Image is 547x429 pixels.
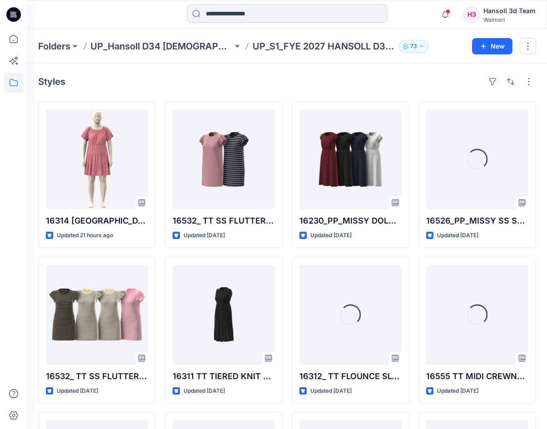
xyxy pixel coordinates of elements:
[299,370,402,383] p: 16312_ TT FLOUNCE SLV SWING
[437,231,478,240] p: Updated [DATE]
[173,214,275,227] p: 16532_ TT SS FLUTTER TEE DRESS MIN INT
[437,386,478,396] p: Updated [DATE]
[57,386,98,396] p: Updated [DATE]
[38,76,65,87] h4: Styles
[46,109,148,209] a: 16314 TT SQUARE NECK FLUTTER TIER DRESS MINI INT
[483,5,536,16] div: Hansoll 3d Team
[46,370,148,383] p: 16532_ TT SS FLUTTER TEE DRESS MIN JER
[184,231,225,240] p: Updated [DATE]
[310,386,352,396] p: Updated [DATE]
[463,6,480,23] div: H3
[299,214,402,227] p: 16230_PP_MISSY DOLMAN KNIT MIDI DRESS
[173,265,275,365] a: 16311 TT TIERED KNIT DRESS
[46,214,148,227] p: 16314 [GEOGRAPHIC_DATA] FLUTTER TIER DRESS MINI INT
[426,214,528,227] p: 16526_PP_MISSY SS SEAMED MIDI DRESS
[483,16,536,23] div: Walmart
[184,386,225,396] p: Updated [DATE]
[299,109,402,209] a: 16230_PP_MISSY DOLMAN KNIT MIDI DRESS
[38,40,70,53] a: Folders
[310,231,352,240] p: Updated [DATE]
[410,41,417,51] p: 73
[426,370,528,383] p: 16555 TT MIDI CREWNECK TSHIRT DRESS
[90,40,233,53] a: UP_Hansoll D34 [DEMOGRAPHIC_DATA] Dresses
[173,109,275,209] a: 16532_ TT SS FLUTTER TEE DRESS MIN INT
[253,40,395,53] p: UP_S1_FYE 2027 HANSOLL D34 [DEMOGRAPHIC_DATA] DRESSES
[472,38,512,54] button: New
[173,370,275,383] p: 16311 TT TIERED KNIT DRESS
[46,265,148,365] a: 16532_ TT SS FLUTTER TEE DRESS MIN JER
[399,40,428,53] button: 73
[57,231,113,240] p: Updated 21 hours ago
